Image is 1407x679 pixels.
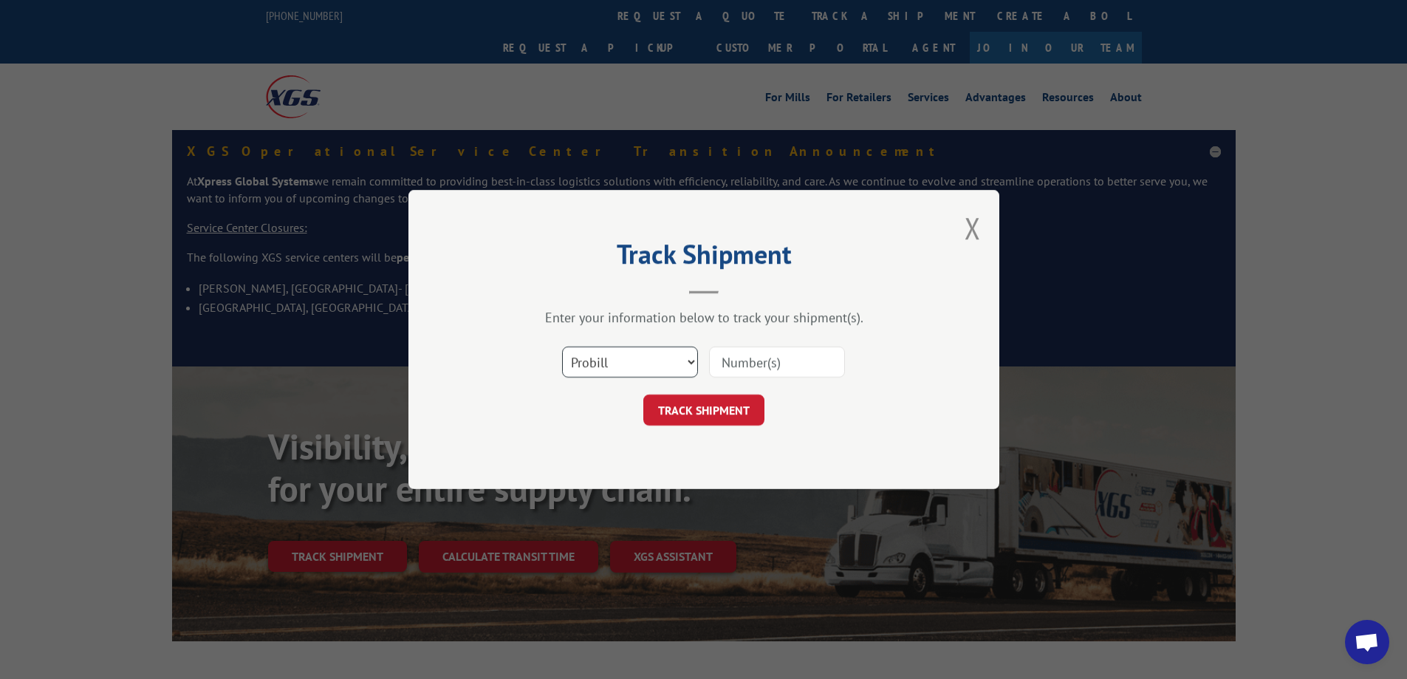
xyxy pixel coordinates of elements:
h2: Track Shipment [482,244,925,272]
div: Enter your information below to track your shipment(s). [482,309,925,326]
input: Number(s) [709,347,845,378]
button: Close modal [965,208,981,248]
a: Open chat [1345,620,1389,664]
button: TRACK SHIPMENT [643,395,764,426]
